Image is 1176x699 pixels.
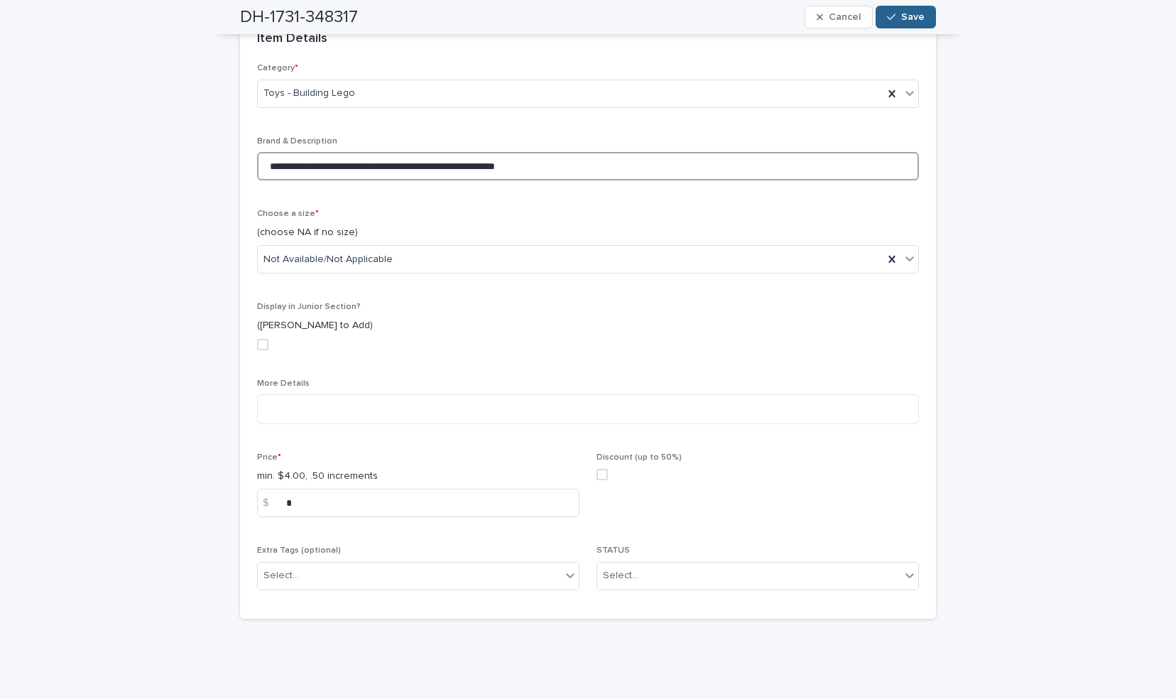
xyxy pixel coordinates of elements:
h2: DH-1731-348317 [240,7,358,28]
span: Cancel [829,12,861,22]
span: Not Available/Not Applicable [263,252,393,267]
p: ([PERSON_NAME] to Add) [257,318,579,333]
span: Brand & Description [257,137,337,146]
div: $ [257,489,285,517]
span: Display in Junior Section? [257,303,361,311]
span: Discount (up to 50%) [597,453,682,462]
button: Save [876,6,936,28]
button: Cancel [805,6,873,28]
p: (choose NA if no size) [257,225,919,240]
h2: Item Details [257,31,327,47]
span: Save [901,12,925,22]
span: Category [257,64,298,72]
span: STATUS [597,546,630,555]
span: Toys - Building Lego [263,86,355,101]
span: Price [257,453,281,462]
span: Choose a size [257,210,319,218]
p: min. $4.00, .50 increments [257,469,579,484]
div: Select... [263,568,299,583]
span: Extra Tags (optional) [257,546,341,555]
div: Select... [603,568,638,583]
span: More Details [257,379,310,388]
